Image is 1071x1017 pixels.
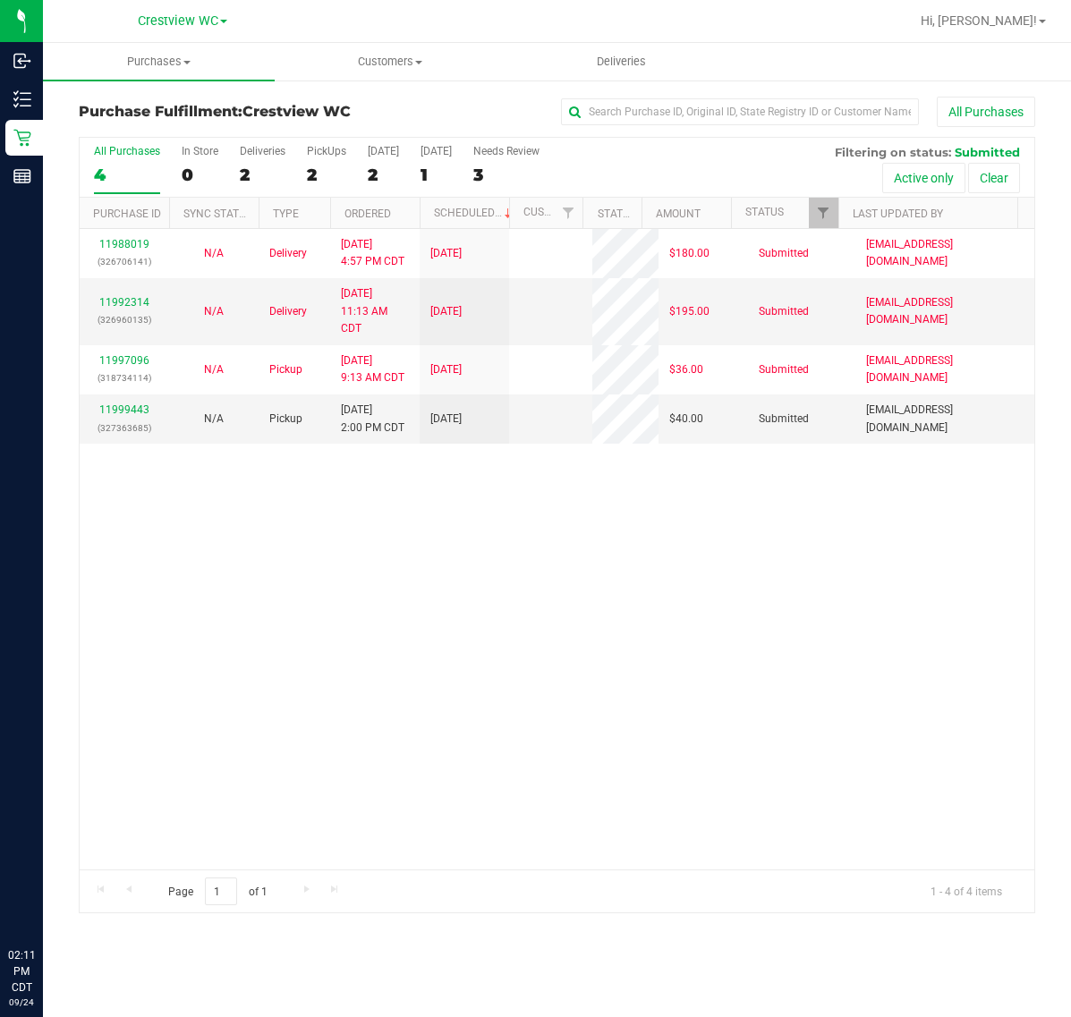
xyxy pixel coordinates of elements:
div: Needs Review [473,145,540,157]
a: 11988019 [99,238,149,250]
span: Submitted [759,411,809,428]
span: [DATE] 9:13 AM CDT [341,352,404,386]
span: $36.00 [669,361,703,378]
span: Purchases [43,54,275,70]
div: [DATE] [421,145,452,157]
span: Pickup [269,411,302,428]
span: Submitted [759,245,809,262]
input: 1 [205,877,237,905]
span: [DATE] 11:13 AM CDT [341,285,409,337]
button: All Purchases [937,97,1035,127]
span: Hi, [PERSON_NAME]! [921,13,1037,28]
div: 0 [182,165,218,185]
a: Ordered [344,208,391,220]
a: State Registry ID [598,208,692,220]
span: Deliveries [573,54,670,70]
a: Filter [553,198,582,228]
a: 11999443 [99,403,149,416]
span: $180.00 [669,245,710,262]
span: Delivery [269,245,307,262]
a: Sync Status [183,208,252,220]
span: [DATE] [430,245,462,262]
a: Status [745,206,784,218]
span: [EMAIL_ADDRESS][DOMAIN_NAME] [866,352,1024,386]
a: Purchases [43,43,275,81]
span: Filtering on status: [835,145,951,159]
a: Purchase ID [93,208,161,220]
span: $40.00 [669,411,703,428]
button: N/A [204,361,224,378]
span: [DATE] [430,361,462,378]
p: 02:11 PM CDT [8,947,35,996]
a: Amount [656,208,701,220]
span: 1 - 4 of 4 items [916,877,1016,904]
div: 2 [240,165,285,185]
span: Page of 1 [153,877,282,905]
span: Submitted [759,303,809,320]
span: Customers [276,54,506,70]
button: Active only [882,163,965,193]
a: Customer [523,206,579,218]
h3: Purchase Fulfillment: [79,104,397,120]
p: (326706141) [90,253,158,270]
input: Search Purchase ID, Original ID, State Registry ID or Customer Name... [561,98,919,125]
button: N/A [204,303,224,320]
p: (326960135) [90,311,158,328]
span: Not Applicable [204,247,224,259]
div: 2 [307,165,346,185]
inline-svg: Retail [13,129,31,147]
div: PickUps [307,145,346,157]
div: [DATE] [368,145,399,157]
span: [DATE] [430,411,462,428]
a: Customers [275,43,506,81]
inline-svg: Inbound [13,52,31,70]
div: 4 [94,165,160,185]
button: Clear [968,163,1020,193]
a: Deliveries [506,43,737,81]
a: 11997096 [99,354,149,367]
a: Last Updated By [853,208,943,220]
div: All Purchases [94,145,160,157]
div: Deliveries [240,145,285,157]
span: Delivery [269,303,307,320]
div: 2 [368,165,399,185]
a: Filter [809,198,838,228]
span: [DATE] [430,303,462,320]
a: Type [273,208,299,220]
span: Not Applicable [204,412,224,425]
a: Scheduled [434,207,515,219]
span: [EMAIL_ADDRESS][DOMAIN_NAME] [866,294,1024,328]
span: Not Applicable [204,363,224,376]
p: (327363685) [90,420,158,436]
span: [EMAIL_ADDRESS][DOMAIN_NAME] [866,236,1024,270]
span: Submitted [955,145,1020,159]
button: N/A [204,411,224,428]
span: [DATE] 4:57 PM CDT [341,236,404,270]
span: Crestview WC [138,13,218,29]
inline-svg: Reports [13,167,31,185]
iframe: Resource center [18,874,72,928]
p: 09/24 [8,996,35,1009]
span: $195.00 [669,303,710,320]
button: N/A [204,245,224,262]
span: [DATE] 2:00 PM CDT [341,402,404,436]
span: Submitted [759,361,809,378]
a: 11992314 [99,296,149,309]
span: Crestview WC [242,103,351,120]
span: Pickup [269,361,302,378]
div: 3 [473,165,540,185]
p: (318734114) [90,369,158,386]
inline-svg: Inventory [13,90,31,108]
div: 1 [421,165,452,185]
span: Not Applicable [204,305,224,318]
span: [EMAIL_ADDRESS][DOMAIN_NAME] [866,402,1024,436]
div: In Store [182,145,218,157]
